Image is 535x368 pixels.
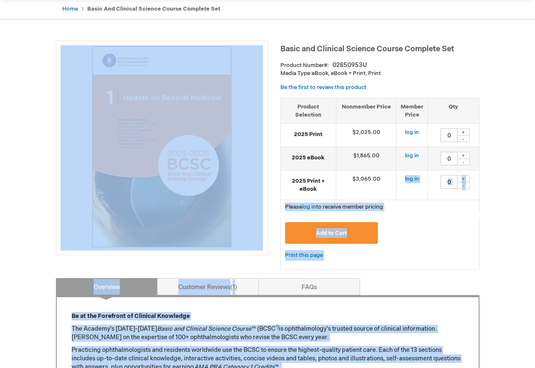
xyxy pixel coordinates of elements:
div: 02850953U [333,61,367,70]
strong: Product Number [280,62,329,69]
span: Please to receive member pricing [285,204,383,210]
td: $1,865.00 [336,147,396,170]
a: Overview [56,278,158,295]
strong: Media Type: [280,70,312,77]
sup: ®) [275,325,279,330]
a: Be the first to review this product [280,84,366,91]
strong: Basic and Clinical Science Course Complete Set [87,6,220,12]
a: log in [405,152,419,159]
a: FAQs [258,278,360,295]
strong: 2025 Print [285,131,332,139]
p: eBook, eBook + Print, Print [280,70,480,78]
span: 1 [230,284,237,291]
a: log in [405,176,419,182]
strong: 2025 eBook [285,154,332,162]
a: Print this page [285,250,323,261]
div: + [457,152,470,159]
span: Basic and Clinical Science Course Complete Set [280,45,454,53]
th: Product Selection [281,98,336,123]
a: Customer Reviews1 [157,278,259,295]
div: + [457,128,470,136]
input: Qty [441,152,457,165]
a: log in [405,129,419,136]
div: - [457,182,470,189]
button: Add to Cart [285,222,378,244]
strong: 2025 Print + eBook [285,177,332,193]
td: $2,025.00 [336,124,396,147]
td: $3,065.00 [336,170,396,200]
img: Basic and Clinical Science Course Complete Set [61,45,263,248]
a: log in [302,204,316,210]
span: Add to Cart [316,230,347,237]
em: Basic and Clinical Science Course [157,325,252,332]
div: - [457,135,470,142]
input: Qty [441,175,457,189]
th: Nonmember Price [336,98,396,123]
div: + [457,175,470,182]
p: The Academy’s [DATE]-[DATE] ™ (BCSC is ophthalmology’s trusted source of clinical information. [P... [72,325,464,342]
div: - [457,159,470,165]
input: Qty [441,128,457,142]
th: Qty [428,98,479,123]
th: Member Price [396,98,428,123]
a: Home [62,6,78,12]
strong: Be at the Forefront of Clinical Knowledge [72,312,190,320]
